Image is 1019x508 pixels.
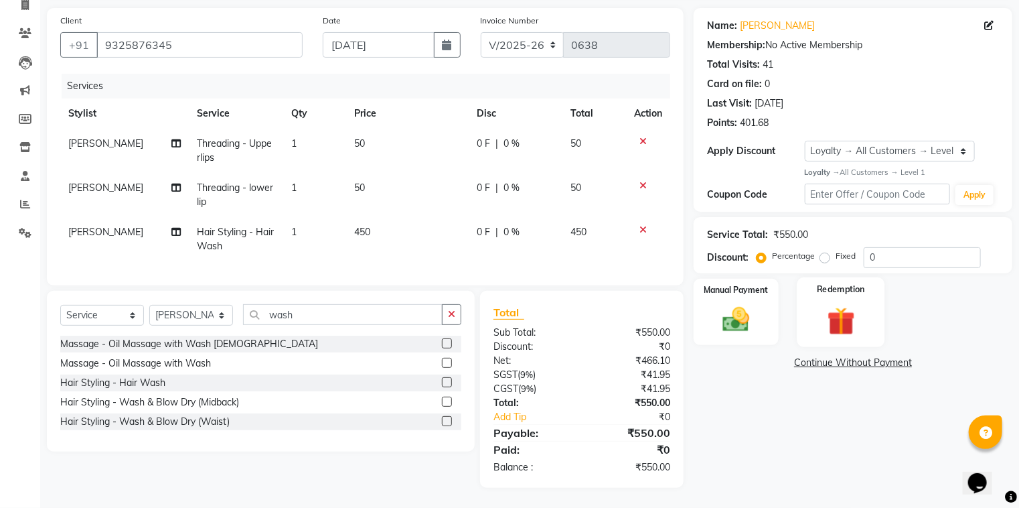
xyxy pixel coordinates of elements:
div: Hair Styling - Wash & Blow Dry (Midback) [60,395,239,409]
div: Paid: [483,442,582,458]
div: Last Visit: [707,97,752,111]
div: 401.68 [740,116,769,130]
div: ₹550.00 [773,228,808,242]
div: Net: [483,354,582,368]
span: 50 [570,137,581,149]
th: Action [626,99,670,129]
div: Service Total: [707,228,768,242]
span: | [495,225,498,239]
span: 450 [570,226,586,238]
div: ( ) [483,382,582,396]
div: Massage - Oil Massage with Wash [60,357,211,371]
div: ₹550.00 [582,396,680,410]
div: Card on file: [707,77,762,91]
label: Percentage [772,250,815,262]
span: [PERSON_NAME] [68,226,143,238]
a: [PERSON_NAME] [740,19,815,33]
div: Sub Total: [483,326,582,340]
div: Membership: [707,38,765,52]
span: [PERSON_NAME] [68,182,143,194]
div: ₹41.95 [582,368,680,382]
button: Apply [955,185,994,205]
div: ₹0 [599,410,681,424]
div: [DATE] [755,97,783,111]
label: Date [323,15,341,27]
label: Fixed [836,250,856,262]
label: Client [60,15,82,27]
div: Payable: [483,425,582,441]
label: Invoice Number [481,15,539,27]
div: ₹550.00 [582,460,680,474]
th: Price [346,99,469,129]
div: Massage - Oil Massage with Wash [DEMOGRAPHIC_DATA] [60,337,318,351]
th: Stylist [60,99,189,129]
span: Threading - lowerlip [197,182,273,208]
a: Continue Without Payment [696,356,1010,370]
div: ₹550.00 [582,326,680,340]
span: Threading - Upperlips [197,137,272,164]
div: Apply Discount [707,144,804,158]
div: Hair Styling - Hair Wash [60,376,165,390]
span: 450 [354,226,370,238]
span: 0 % [503,137,520,151]
span: 0 % [503,225,520,239]
a: Add Tip [483,410,599,424]
span: Total [493,306,524,320]
strong: Loyalty → [805,168,840,177]
span: Hair Styling - Hair Wash [197,226,274,252]
div: 0 [765,77,770,91]
span: 0 F [477,181,490,195]
div: Hair Styling - Wash & Blow Dry (Waist) [60,415,230,429]
span: 1 [291,182,297,194]
div: Name: [707,19,737,33]
span: 9% [521,383,534,394]
div: ₹0 [582,442,680,458]
span: [PERSON_NAME] [68,137,143,149]
span: 50 [354,137,365,149]
span: 1 [291,226,297,238]
div: Discount: [707,251,749,265]
div: Total Visits: [707,58,760,72]
div: Balance : [483,460,582,474]
span: 0 F [477,137,490,151]
span: 50 [354,182,365,194]
th: Total [562,99,626,129]
div: ₹41.95 [582,382,680,396]
img: _gift.svg [818,304,863,338]
div: No Active Membership [707,38,999,52]
span: CGST [493,383,518,395]
span: 9% [520,369,533,380]
button: +91 [60,32,98,58]
span: 50 [570,182,581,194]
div: 41 [763,58,773,72]
span: 1 [291,137,297,149]
input: Search or Scan [243,304,443,325]
label: Manual Payment [704,284,769,296]
span: SGST [493,369,518,381]
span: 0 % [503,181,520,195]
input: Search by Name/Mobile/Email/Code [96,32,303,58]
div: ₹466.10 [582,354,680,368]
th: Qty [283,99,346,129]
iframe: chat widget [963,454,1006,495]
span: 0 F [477,225,490,239]
div: ₹550.00 [582,425,680,441]
span: | [495,137,498,151]
div: Services [62,74,680,99]
th: Service [189,99,283,129]
span: | [495,181,498,195]
th: Disc [469,99,562,129]
div: ₹0 [582,340,680,354]
div: Total: [483,396,582,410]
div: ( ) [483,368,582,382]
div: Coupon Code [707,188,804,202]
label: Redemption [817,283,865,296]
div: All Customers → Level 1 [805,167,999,178]
input: Enter Offer / Coupon Code [805,184,951,204]
img: _cash.svg [714,304,758,335]
div: Points: [707,116,737,130]
div: Discount: [483,340,582,354]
